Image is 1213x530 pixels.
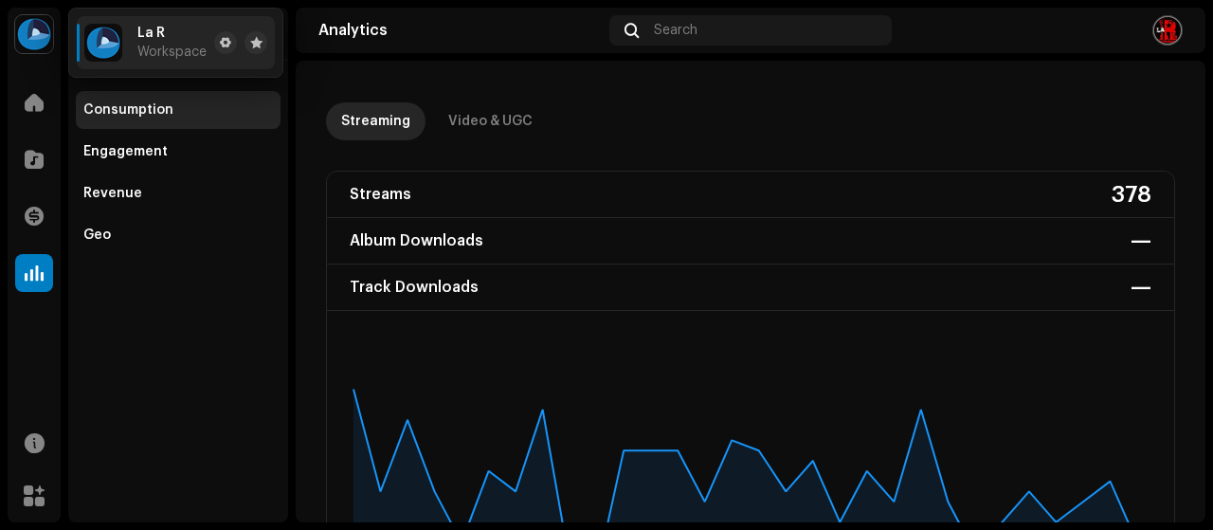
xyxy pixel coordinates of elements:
[1131,272,1151,302] div: —
[137,45,207,60] span: Workspace
[83,144,168,159] div: Engagement
[448,102,533,140] div: Video & UGC
[350,272,479,302] div: Track Downloads
[76,91,281,129] re-m-nav-item: Consumption
[83,102,173,118] div: Consumption
[1152,15,1183,46] img: acc3e93b-7931-47c3-a6d2-f0de5214474b
[350,179,411,210] div: Streams
[350,226,483,256] div: Album Downloads
[76,174,281,212] re-m-nav-item: Revenue
[84,24,122,62] img: 31a4402c-14a3-4296-bd18-489e15b936d7
[83,228,111,243] div: Geo
[341,102,410,140] div: Streaming
[15,15,53,53] img: 31a4402c-14a3-4296-bd18-489e15b936d7
[83,186,142,201] div: Revenue
[76,133,281,171] re-m-nav-item: Engagement
[1112,179,1151,210] div: 378
[137,26,165,41] span: La R
[1131,226,1151,256] div: —
[318,23,602,38] div: Analytics
[76,216,281,254] re-m-nav-item: Geo
[654,23,697,38] span: Search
